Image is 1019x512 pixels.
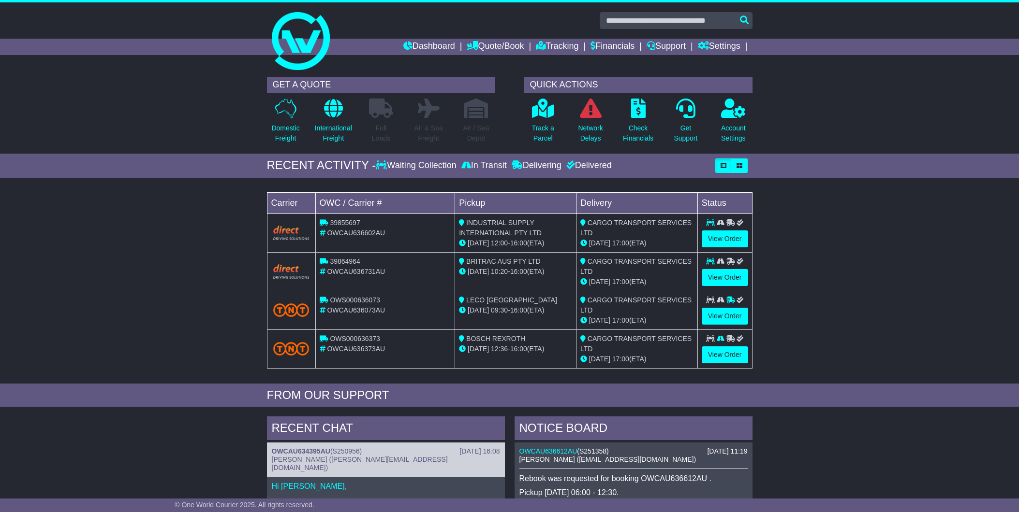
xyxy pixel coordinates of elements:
td: Status [697,192,752,213]
div: [DATE] 16:08 [459,447,500,455]
img: Direct.png [273,264,310,279]
span: OWCAU636373AU [327,345,385,353]
span: [DATE] [468,306,489,314]
a: Tracking [536,39,578,55]
p: Account Settings [721,123,746,143]
a: DomesticFreight [271,98,300,149]
a: View Order [702,346,748,363]
div: ( ) [272,447,500,455]
span: 17:00 [612,355,629,363]
td: Pickup [455,192,576,213]
p: International Freight [315,123,352,143]
div: [DATE] 11:19 [707,447,747,455]
div: Delivered [564,160,612,171]
a: InternationalFreight [314,98,353,149]
a: Track aParcel [532,98,555,149]
span: OWCAU636731AU [327,268,385,275]
span: CARGO TRANSPORT SERVICES LTD [580,219,692,237]
span: 12:00 [491,239,508,247]
a: NetworkDelays [577,98,603,149]
span: 16:00 [510,345,527,353]
div: (ETA) [580,238,694,248]
span: S251358 [579,447,606,455]
a: Settings [698,39,740,55]
td: Carrier [267,192,315,213]
div: Waiting Collection [376,160,458,171]
div: - (ETA) [459,267,572,277]
p: Pickup [DATE] 06:00 - 12:30. [519,488,748,497]
div: ( ) [519,447,748,455]
span: [DATE] [589,355,610,363]
span: © One World Courier 2025. All rights reserved. [175,501,314,509]
p: Domestic Freight [271,123,299,143]
img: Direct.png [273,226,310,240]
span: CARGO TRANSPORT SERVICES LTD [580,257,692,275]
div: RECENT CHAT [267,416,505,442]
a: CheckFinancials [622,98,654,149]
p: Air / Sea Depot [463,123,489,143]
span: 12:36 [491,345,508,353]
span: [DATE] [468,345,489,353]
span: CARGO TRANSPORT SERVICES LTD [580,296,692,314]
span: OWS000636073 [330,296,380,304]
span: OWS000636373 [330,335,380,342]
span: [DATE] [589,239,610,247]
span: BRITRAC AUS PTY LTD [466,257,541,265]
a: AccountSettings [721,98,746,149]
span: 16:00 [510,306,527,314]
span: 39855697 [330,219,360,227]
span: 09:30 [491,306,508,314]
a: GetSupport [673,98,698,149]
a: View Order [702,230,748,247]
span: CARGO TRANSPORT SERVICES LTD [580,335,692,353]
span: OWCAU636602AU [327,229,385,237]
div: (ETA) [580,315,694,326]
a: View Order [702,308,748,325]
a: Support [647,39,686,55]
div: NOTICE BOARD [515,416,753,442]
div: - (ETA) [459,238,572,248]
span: 10:20 [491,268,508,275]
span: 39864964 [330,257,360,265]
span: BOSCH REXROTH [466,335,525,342]
p: Track a Parcel [532,123,554,143]
div: (ETA) [580,277,694,287]
p: Full Loads [369,123,393,143]
p: Rebook was requested for booking OWCAU636612AU . [519,474,748,483]
a: Quote/Book [467,39,524,55]
span: S250956 [333,447,360,455]
p: Network Delays [578,123,603,143]
div: - (ETA) [459,344,572,354]
span: [DATE] [589,316,610,324]
p: Get Support [674,123,697,143]
div: RECENT ACTIVITY - [267,158,376,172]
a: OWCAU634395AU [272,447,330,455]
span: 16:00 [510,268,527,275]
span: [DATE] [589,278,610,285]
div: Delivering [509,160,564,171]
span: [PERSON_NAME] ([EMAIL_ADDRESS][DOMAIN_NAME]) [519,455,696,463]
span: [PERSON_NAME] ([PERSON_NAME][EMAIL_ADDRESS][DOMAIN_NAME]) [272,455,448,471]
div: FROM OUR SUPPORT [267,388,753,402]
td: OWC / Carrier # [315,192,455,213]
span: [DATE] [468,239,489,247]
span: 17:00 [612,239,629,247]
a: Dashboard [403,39,455,55]
span: 17:00 [612,316,629,324]
span: 17:00 [612,278,629,285]
a: OWCAU636612AU [519,447,577,455]
span: LECO [GEOGRAPHIC_DATA] [466,296,557,304]
td: Delivery [576,192,697,213]
p: Air & Sea Freight [414,123,443,143]
div: In Transit [459,160,509,171]
span: INDUSTRIAL SUPPLY INTERNATIONAL PTY LTD [459,219,542,237]
div: - (ETA) [459,305,572,315]
img: TNT_Domestic.png [273,342,310,355]
span: 16:00 [510,239,527,247]
a: View Order [702,269,748,286]
span: [DATE] [468,268,489,275]
div: QUICK ACTIONS [524,77,753,93]
div: (ETA) [580,354,694,364]
div: GET A QUOTE [267,77,495,93]
a: Financials [591,39,635,55]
